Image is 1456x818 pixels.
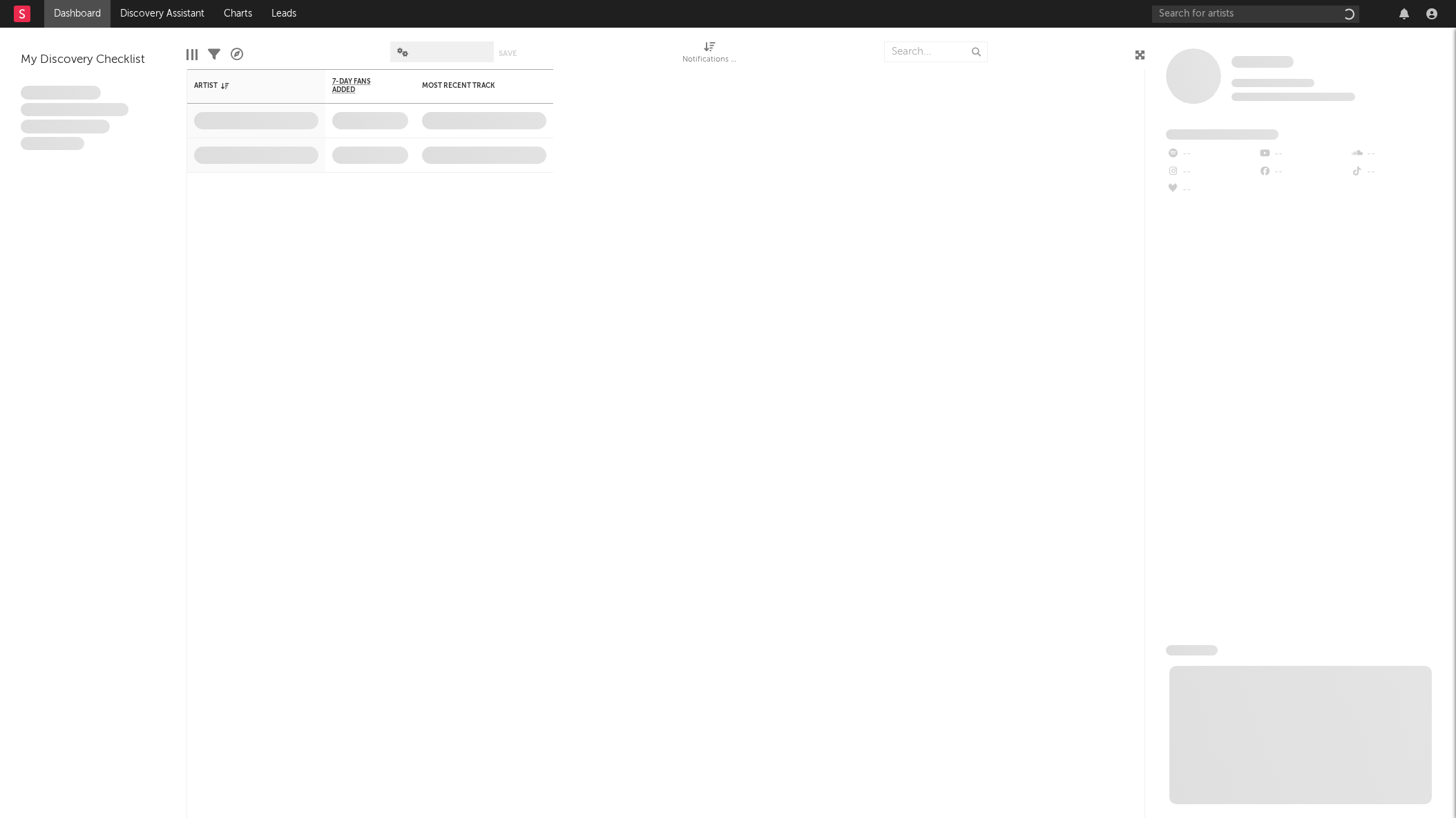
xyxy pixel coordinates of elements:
[1232,93,1355,101] span: 0 fans last week
[1258,145,1350,163] div: --
[21,137,84,151] span: Aliquam viverra
[1166,163,1258,181] div: --
[422,82,526,90] div: Most Recent Track
[231,35,243,75] div: A&R Pipeline
[1232,79,1314,87] span: Tracking Since: [DATE]
[21,103,128,117] span: Integer aliquet in purus et
[1232,56,1294,68] span: Some Artist
[186,35,198,75] div: Edit Columns
[1232,55,1294,69] a: Some Artist
[21,52,166,68] div: My Discovery Checklist
[21,86,101,100] span: Lorem ipsum dolor
[1166,181,1258,199] div: --
[1152,6,1359,23] input: Search for artists
[1258,163,1350,181] div: --
[194,82,298,90] div: Artist
[682,52,738,68] div: Notifications (Artist)
[682,35,738,75] div: Notifications (Artist)
[499,50,517,57] button: Save
[1166,145,1258,163] div: --
[1166,645,1218,656] span: News Feed
[1166,129,1278,140] span: Fans Added by Platform
[208,35,220,75] div: Filters
[1350,163,1442,181] div: --
[21,120,110,133] span: Praesent ac interdum
[332,77,387,94] span: 7-Day Fans Added
[884,41,988,62] input: Search...
[1350,145,1442,163] div: --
